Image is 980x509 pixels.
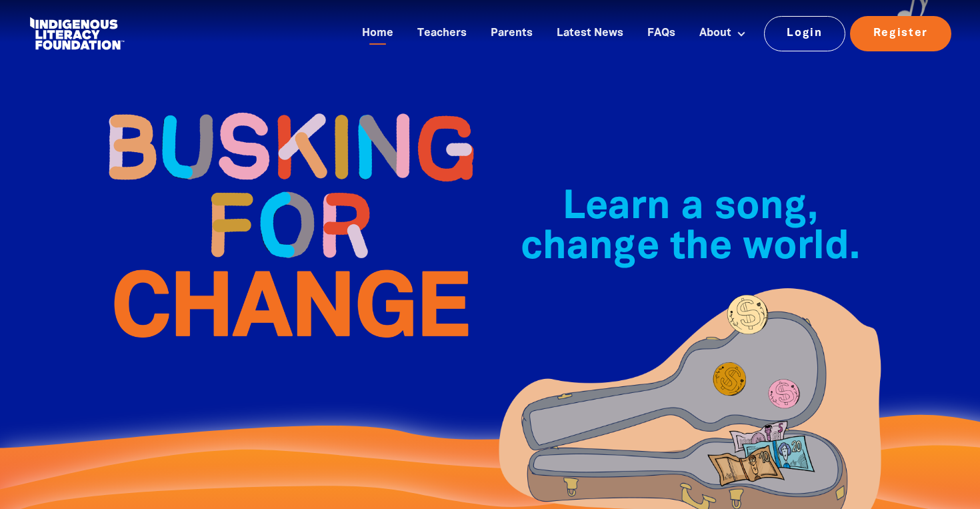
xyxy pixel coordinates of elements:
[409,23,475,45] a: Teachers
[483,23,541,45] a: Parents
[764,16,846,51] a: Login
[850,16,951,51] a: Register
[521,189,860,266] span: Learn a song, change the world.
[691,23,754,45] a: About
[639,23,683,45] a: FAQs
[549,23,631,45] a: Latest News
[354,23,401,45] a: Home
